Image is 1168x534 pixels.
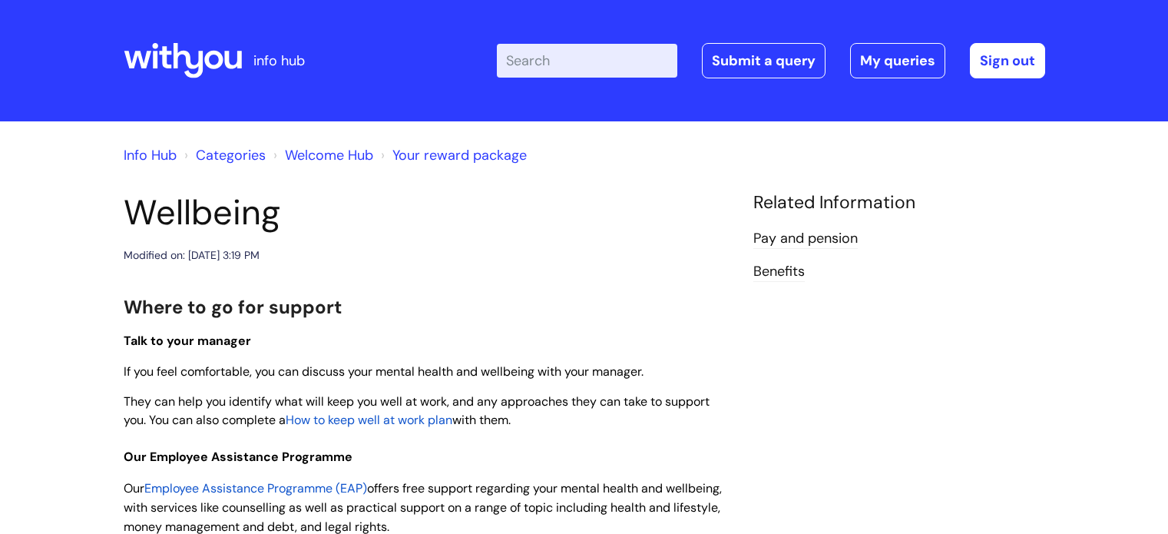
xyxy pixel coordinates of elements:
[124,295,342,319] span: Where to go for support
[124,333,251,349] span: Talk to your manager
[196,146,266,164] a: Categories
[452,412,511,428] span: with them.
[702,43,826,78] a: Submit a query
[124,363,644,380] span: If you feel comfortable, you can discuss your mental health and wellbeing with your manager.
[124,246,260,265] div: Modified on: [DATE] 3:19 PM
[970,43,1045,78] a: Sign out
[392,146,527,164] a: Your reward package
[753,229,858,249] a: Pay and pension
[253,48,305,73] p: info hub
[124,192,730,234] h1: Wellbeing
[753,262,805,282] a: Benefits
[497,44,677,78] input: Search
[144,480,367,496] a: Employee Assistance Programme (EAP)
[124,393,710,429] span: They can help you identify what will keep you well at work, and any approaches they can take to s...
[124,449,352,465] span: Our Employee Assistance Programme
[753,192,1045,214] h4: Related Information
[180,143,266,167] li: Solution home
[124,480,144,496] span: Our
[270,143,373,167] li: Welcome Hub
[285,146,373,164] a: Welcome Hub
[850,43,945,78] a: My queries
[124,146,177,164] a: Info Hub
[497,43,1045,78] div: | -
[377,143,527,167] li: Your reward package
[286,412,452,428] a: How to keep well at work plan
